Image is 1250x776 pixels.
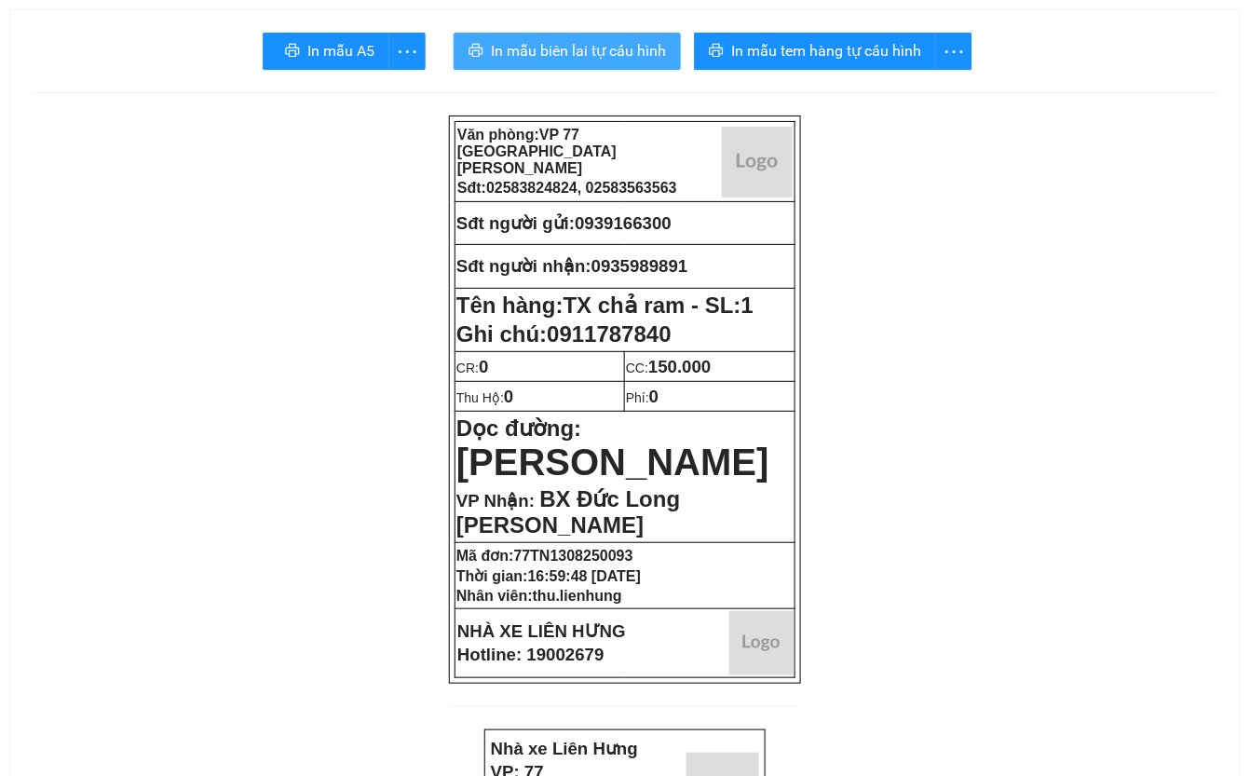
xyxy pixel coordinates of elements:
span: BX Đức Long [PERSON_NAME] [456,486,680,538]
span: printer [285,43,300,61]
strong: Nhà xe Liên Hưng [491,739,638,758]
span: In mẫu biên lai tự cấu hình [491,39,666,62]
strong: NHÀ XE LIÊN HƯNG [457,621,626,641]
strong: Hotline: 19002679 [457,645,605,664]
strong: Sđt người gửi: [456,213,575,233]
span: Thu Hộ: [456,390,513,405]
span: printer [469,43,483,61]
button: printerIn mẫu A5 [263,33,389,70]
span: CC: [626,361,712,375]
span: 77TN1308250093 [514,548,633,564]
button: printerIn mẫu biên lai tự cấu hình [454,33,681,70]
span: printer [709,43,724,61]
strong: Sđt người nhận: [456,256,591,276]
span: 0911787840 [547,321,671,347]
span: [PERSON_NAME] [456,442,769,483]
span: 0 [649,387,659,406]
span: Phí: [626,390,659,405]
span: VP 77 [GEOGRAPHIC_DATA][PERSON_NAME] [457,127,617,176]
span: 16:59:48 [DATE] [528,568,642,584]
span: 0939166300 [575,213,672,233]
span: 0 [504,387,513,406]
button: more [388,33,426,70]
strong: Văn phòng: [457,127,617,176]
span: TX chả ram - SL: [564,293,754,318]
span: In mẫu tem hàng tự cấu hình [731,39,921,62]
span: 0935989891 [591,256,688,276]
button: printerIn mẫu tem hàng tự cấu hình [694,33,936,70]
span: more [389,40,425,63]
strong: Mã đơn: [456,548,633,564]
span: thu.lienhung [533,588,622,604]
span: more [936,40,971,63]
span: CR: [456,361,489,375]
span: In mẫu A5 [307,39,374,62]
img: logo [729,611,794,675]
strong: Dọc đường: [456,415,769,480]
span: 150.000 [648,357,711,376]
strong: Thời gian: [456,568,641,584]
img: logo [722,127,793,197]
span: 02583824824, 02583563563 [486,180,677,196]
span: Ghi chú: [456,321,672,347]
strong: Nhân viên: [456,588,622,604]
strong: Tên hàng: [456,293,754,318]
span: 0 [479,357,488,376]
strong: Sđt: [457,180,677,196]
button: more [935,33,972,70]
span: 1 [741,293,754,318]
span: VP Nhận: [456,491,535,511]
